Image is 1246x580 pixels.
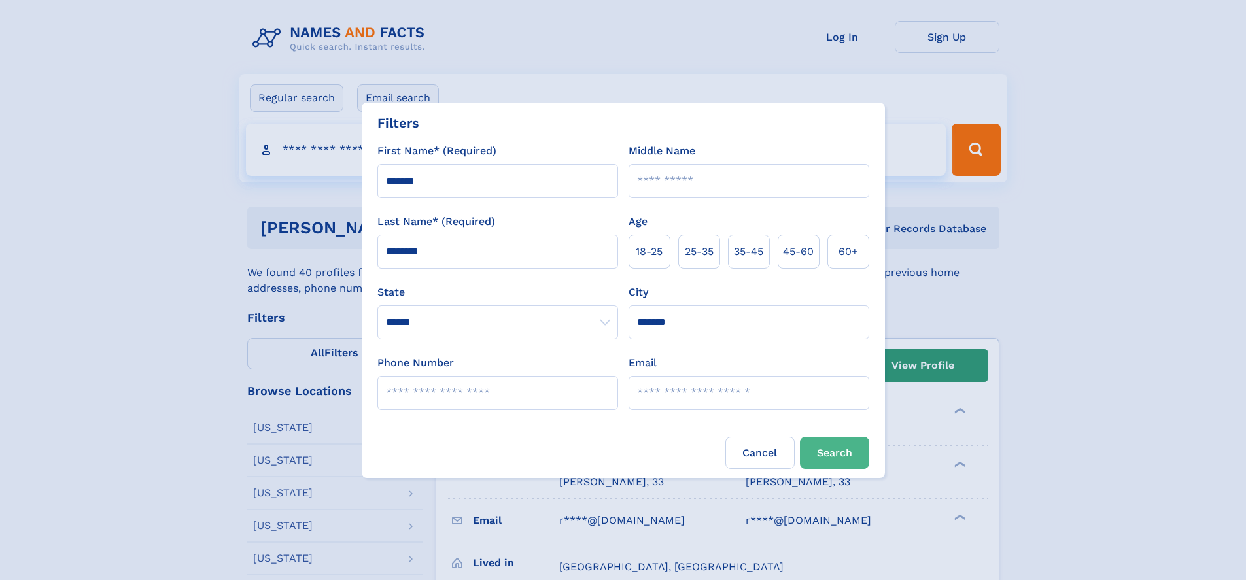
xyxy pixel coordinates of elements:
[377,143,496,159] label: First Name* (Required)
[734,244,763,260] span: 35‑45
[629,284,648,300] label: City
[629,355,657,371] label: Email
[629,143,695,159] label: Middle Name
[725,437,795,469] label: Cancel
[377,355,454,371] label: Phone Number
[377,284,618,300] label: State
[377,113,419,133] div: Filters
[839,244,858,260] span: 60+
[636,244,663,260] span: 18‑25
[685,244,714,260] span: 25‑35
[800,437,869,469] button: Search
[629,214,648,230] label: Age
[377,214,495,230] label: Last Name* (Required)
[783,244,814,260] span: 45‑60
